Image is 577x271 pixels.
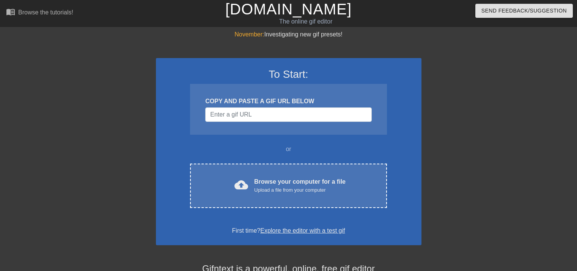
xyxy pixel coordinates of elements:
[18,9,73,16] div: Browse the tutorials!
[176,145,402,154] div: or
[166,226,412,235] div: First time?
[6,7,73,19] a: Browse the tutorials!
[260,227,345,234] a: Explore the editor with a test gif
[481,6,567,16] span: Send Feedback/Suggestion
[234,31,264,38] span: November:
[234,178,248,192] span: cloud_upload
[225,1,352,17] a: [DOMAIN_NAME]
[205,107,371,122] input: Username
[254,186,346,194] div: Upload a file from your computer
[254,177,346,194] div: Browse your computer for a file
[6,7,15,16] span: menu_book
[196,17,415,26] div: The online gif editor
[156,30,421,39] div: Investigating new gif presets!
[475,4,573,18] button: Send Feedback/Suggestion
[166,68,412,81] h3: To Start:
[205,97,371,106] div: COPY AND PASTE A GIF URL BELOW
